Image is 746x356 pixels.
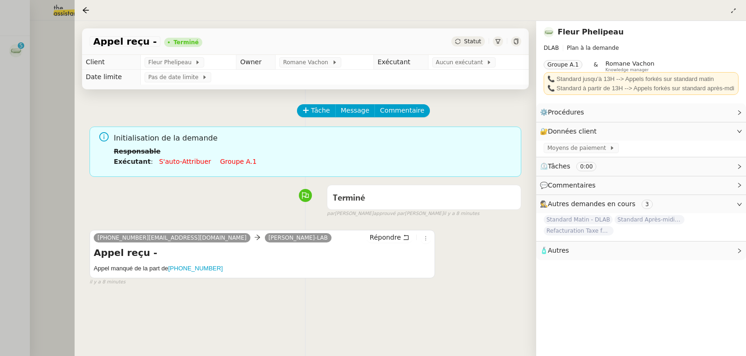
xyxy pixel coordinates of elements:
[373,55,428,70] td: Exécutant
[374,104,430,117] button: Commentaire
[283,58,332,67] span: Romane Vachon
[333,194,365,202] span: Terminé
[536,103,746,121] div: ⚙️Procédures
[548,181,595,189] span: Commentaires
[567,45,619,51] span: Plan à la demande
[606,60,655,67] span: Romane Vachon
[370,233,401,242] span: Répondre
[335,104,375,117] button: Message
[327,210,335,218] span: par
[536,176,746,195] div: 💬Commentaires
[311,105,330,116] span: Tâche
[151,158,153,165] span: :
[547,143,609,153] span: Moyens de paiement
[642,200,653,209] nz-tag: 3
[114,132,514,145] span: Initialisation de la demande
[148,58,195,67] span: Fleur Phelipeau
[576,162,596,171] nz-tag: 0:00
[94,246,431,259] h4: Appel reçu -
[380,105,424,116] span: Commentaire
[90,278,125,286] span: il y a 8 minutes
[168,265,223,272] a: [PHONE_NUMBER]
[548,128,597,135] span: Données client
[548,162,570,170] span: Tâches
[540,181,600,189] span: 💬
[548,200,635,208] span: Autres demandes en cours
[97,235,247,241] span: [PHONE_NUMBER][EMAIL_ADDRESS][DOMAIN_NAME]
[94,264,431,273] h5: Appel manqué de la part de
[114,148,160,155] b: Responsable
[544,60,582,69] nz-tag: Groupe A.1
[173,40,199,45] div: Terminé
[540,247,569,254] span: 🧴
[114,158,151,165] b: Exécutant
[536,195,746,213] div: 🕵️Autres demandes en cours 3
[82,55,141,70] td: Client
[544,215,613,224] span: Standard Matin - DLAB
[544,27,554,37] img: 7f9b6497-4ade-4d5b-ae17-2cbe23708554
[536,157,746,175] div: ⏲️Tâches 0:00
[443,210,479,218] span: il y a 8 minutes
[540,107,588,118] span: ⚙️
[594,60,598,72] span: &
[464,38,481,45] span: Statut
[536,242,746,260] div: 🧴Autres
[366,232,413,242] button: Répondre
[436,58,487,67] span: Aucun exécutant
[540,162,604,170] span: ⏲️
[536,122,746,141] div: 🔐Données client
[341,105,369,116] span: Message
[220,158,256,165] a: Groupe a.1
[558,27,624,36] a: Fleur Phelipeau
[265,234,332,242] a: [PERSON_NAME]-LAB
[148,73,202,82] span: Pas de date limite
[373,210,405,218] span: approuvé par
[544,226,614,235] span: Refacturation Taxe foncière 2025
[327,210,479,218] small: [PERSON_NAME] [PERSON_NAME]
[547,74,735,84] div: 📞 Standard jusqu'à 13H --> Appels forkés sur standard matin
[82,70,141,85] td: Date limite
[540,200,656,208] span: 🕵️
[297,104,336,117] button: Tâche
[544,45,559,51] span: DLAB
[236,55,276,70] td: Owner
[540,126,601,137] span: 🔐
[606,60,655,72] app-user-label: Knowledge manager
[547,84,735,93] div: 📞 Standard à partir de 13H --> Appels forkés sur standard après-mdi
[615,215,684,224] span: Standard Après-midi - DLAB
[606,67,649,73] span: Knowledge manager
[93,37,157,46] span: Appel reçu -
[548,247,569,254] span: Autres
[159,158,211,165] a: S'auto-attribuer
[548,108,584,116] span: Procédures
